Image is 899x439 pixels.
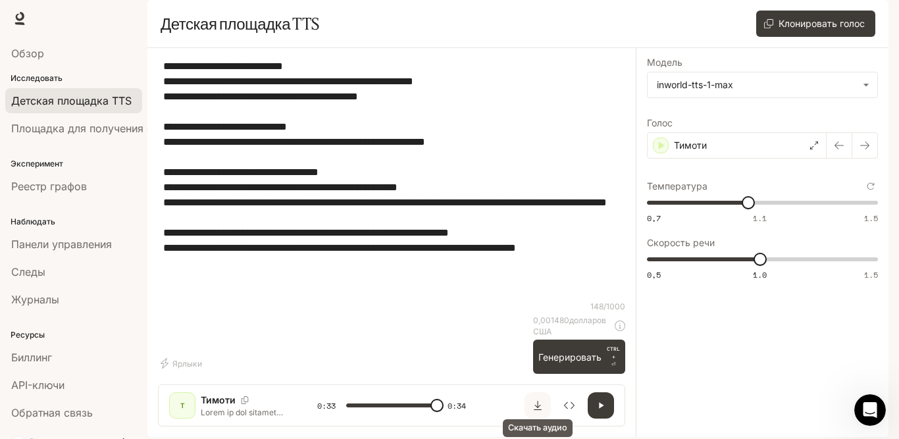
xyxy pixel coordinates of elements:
[647,180,707,192] font: Температура
[508,423,567,432] font: Скачать аудио
[533,315,606,336] font: долларов США
[647,213,661,224] font: 0,7
[753,213,767,224] font: 1.1
[158,353,207,374] button: Ярлыки
[648,72,877,97] div: inworld-tts-1-max
[448,400,466,411] font: 0:34
[657,79,733,90] font: inworld-tts-1-max
[854,394,886,426] iframe: Интерком-чат в режиме реального времени
[647,269,661,280] font: 0,5
[864,269,878,280] font: 1.5
[180,401,185,409] font: Т
[611,361,616,367] font: ⏎
[172,359,202,369] font: Ярлыки
[863,179,878,194] button: Сбросить к настройкам по умолчанию
[556,392,582,419] button: Осмотреть
[525,392,551,419] button: Скачать аудио
[647,237,715,248] font: Скорость речи
[647,117,673,128] font: Голос
[236,396,254,404] button: Копировать голосовой идентификатор
[533,340,625,374] button: ГенерироватьCTRL +⏎
[779,18,865,29] font: Клонировать голос
[647,57,682,68] font: Модель
[538,351,602,363] font: Генерировать
[317,400,336,411] font: 0:33
[201,394,236,405] font: Тимоти
[607,346,620,360] font: CTRL +
[864,213,878,224] font: 1.5
[753,269,767,280] font: 1.0
[161,14,319,34] font: Детская площадка TTS
[756,11,875,37] button: Клонировать голос
[674,140,707,151] font: Тимоти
